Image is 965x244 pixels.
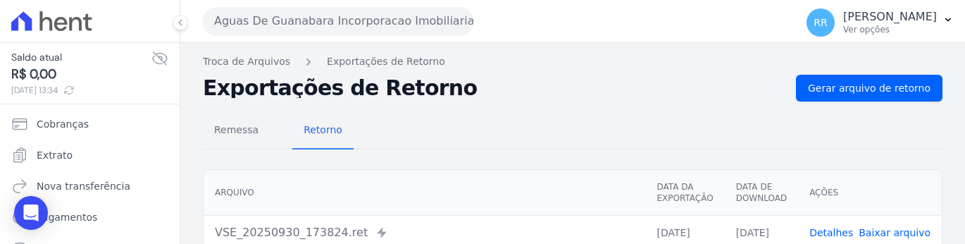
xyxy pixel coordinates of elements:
span: [DATE] 13:34 [11,84,151,97]
p: Ver opções [843,24,937,35]
th: Arquivo [204,170,645,216]
span: Cobranças [37,117,89,131]
th: Data da Exportação [645,170,724,216]
button: RR [PERSON_NAME] Ver opções [795,3,965,42]
span: Saldo atual [11,50,151,65]
button: Aguas De Guanabara Incorporacao Imobiliaria SPE LTDA [203,7,473,35]
a: Pagamentos [6,203,174,231]
div: VSE_20250930_173824.ret [215,224,634,241]
a: Remessa [203,113,270,150]
a: Troca de Arquivos [203,54,290,69]
span: Retorno [295,116,351,144]
h2: Exportações de Retorno [203,78,785,98]
span: Pagamentos [37,210,97,224]
a: Exportações de Retorno [327,54,445,69]
a: Extrato [6,141,174,169]
span: RR [814,18,827,28]
p: [PERSON_NAME] [843,10,937,24]
span: Gerar arquivo de retorno [808,81,930,95]
th: Data de Download [725,170,798,216]
th: Ações [798,170,942,216]
a: Cobranças [6,110,174,138]
span: Extrato [37,148,73,162]
a: Gerar arquivo de retorno [796,75,942,102]
span: Remessa [206,116,267,144]
a: Retorno [292,113,354,150]
a: Detalhes [809,227,853,238]
nav: Breadcrumb [203,54,942,69]
div: Open Intercom Messenger [14,196,48,230]
span: R$ 0,00 [11,65,151,84]
a: Baixar arquivo [859,227,930,238]
span: Nova transferência [37,179,130,193]
a: Nova transferência [6,172,174,200]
